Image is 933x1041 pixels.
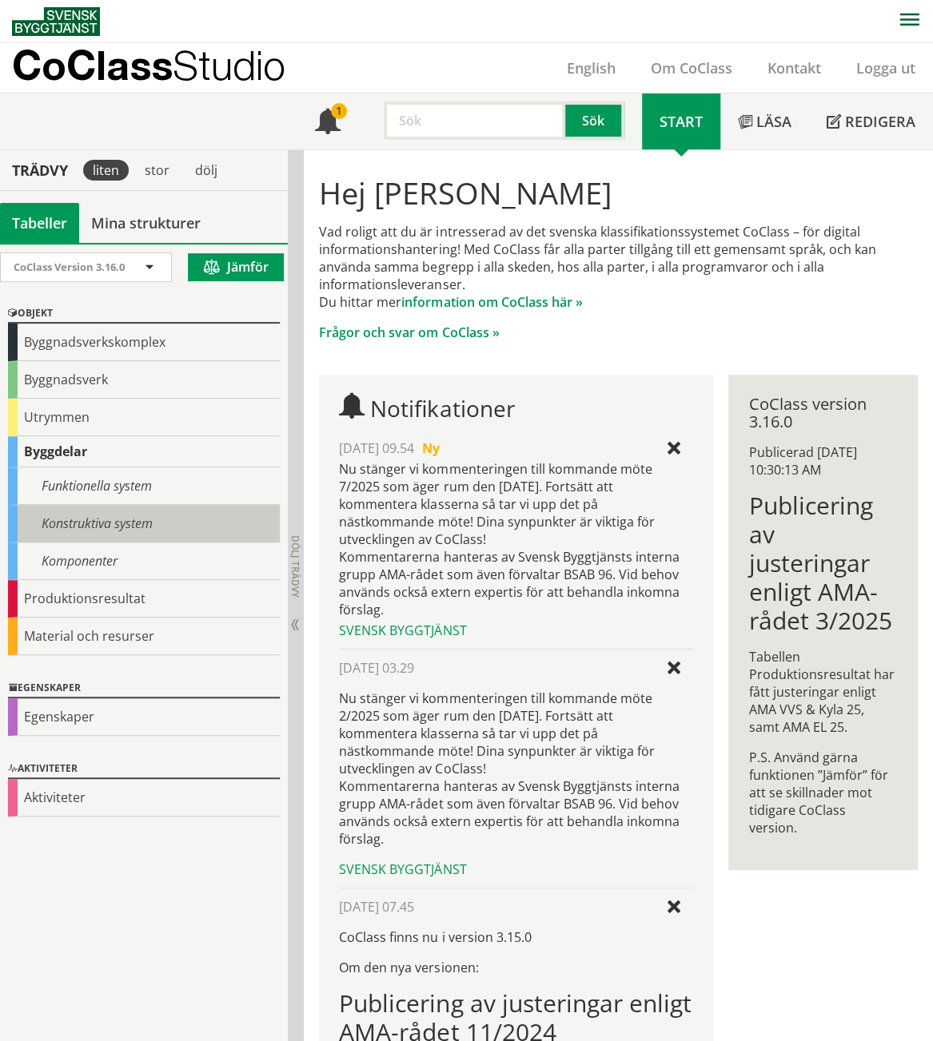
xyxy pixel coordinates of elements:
div: Svensk Byggtjänst [339,860,693,878]
a: Kontakt [750,58,839,77]
a: CoClassStudio [12,43,320,93]
div: Svensk Byggtjänst [339,622,693,639]
a: English [549,58,633,77]
div: 1 [331,103,347,119]
div: Material och resurser [8,618,280,655]
p: Om den nya versionen: [339,959,693,976]
div: Aktiviteter [8,760,280,779]
div: Egenskaper [8,698,280,736]
div: Byggdelar [8,436,280,467]
span: [DATE] 03.29 [339,659,414,677]
span: Start [660,112,703,131]
div: Konstruktiva system [8,505,280,542]
p: CoClass [12,56,285,74]
button: Jämför [188,253,284,281]
div: Byggnadsverkskomplex [8,324,280,361]
a: Mina strukturer [79,203,213,243]
button: Sök [565,101,624,140]
span: Ny [422,439,440,457]
p: Nu stänger vi kommenteringen till kommande möte 2/2025 som äger rum den [DATE]. Fortsätt att komm... [339,689,693,848]
span: [DATE] 07.45 [339,898,414,916]
div: Nu stänger vi kommenteringen till kommande möte 7/2025 som äger rum den [DATE]. Fortsätt att komm... [339,460,693,618]
a: 1 [297,93,358,149]
img: Svensk Byggtjänst [12,7,100,36]
a: Logga ut [839,58,933,77]
div: Funktionella system [8,467,280,505]
div: Komponenter [8,542,280,580]
div: dölj [185,160,227,181]
div: liten [83,160,129,181]
div: Byggnadsverk [8,361,280,399]
div: Objekt [8,304,280,324]
span: [DATE] 09.54 [339,439,414,457]
a: information om CoClass här » [401,293,582,311]
div: Trädvy [3,161,77,179]
p: Tabellen Produktionsresultat har fått justeringar enligt AMA VVS & Kyla 25, samt AMA EL 25. [749,648,897,736]
div: Egenskaper [8,679,280,698]
span: Notifikationer [315,110,341,136]
a: Frågor och svar om CoClass » [319,324,499,341]
a: Start [642,93,720,149]
a: Läsa [720,93,809,149]
h1: Publicering av justeringar enligt AMA-rådet 3/2025 [749,491,897,635]
p: Vad roligt att du är intresserad av det svenska klassifikationssystemet CoClass – för digital inf... [319,223,917,311]
div: Publicerad [DATE] 10:30:13 AM [749,443,897,479]
p: P.S. Använd gärna funktionen ”Jämför” för att se skillnader mot tidigare CoClass version. [749,749,897,836]
div: Aktiviteter [8,779,280,817]
h1: Hej [PERSON_NAME] [319,175,917,210]
input: Sök [384,101,565,140]
a: Om CoClass [633,58,750,77]
span: CoClass Version 3.16.0 [14,260,125,274]
div: Produktionsresultat [8,580,280,618]
span: Redigera [845,112,915,131]
span: Studio [173,42,285,89]
a: Redigera [809,93,933,149]
span: Läsa [756,112,791,131]
div: Utrymmen [8,399,280,436]
div: CoClass version 3.16.0 [749,395,897,431]
span: Dölj trädvy [289,535,302,598]
p: CoClass finns nu i version 3.15.0 [339,928,693,946]
span: Notifikationer [370,393,514,423]
div: stor [135,160,179,181]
